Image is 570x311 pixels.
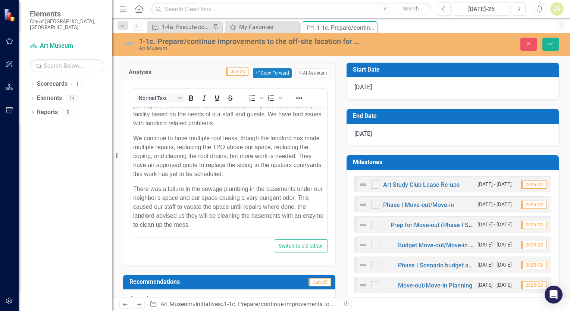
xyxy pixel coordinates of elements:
[293,93,306,103] button: Reveal or hide additional toolbar items
[265,93,284,103] div: Numbered list
[62,109,73,116] div: 5
[358,220,367,229] img: Not Defined
[295,68,330,78] button: AI Assistant
[30,18,104,31] small: City of [GEOGRAPHIC_DATA], [GEOGRAPHIC_DATA]
[477,221,512,228] small: [DATE] - [DATE]
[358,200,367,209] img: Not Defined
[150,300,335,309] div: » »
[550,2,564,16] button: JS
[521,201,546,209] span: 2025-Q2
[353,66,555,73] h3: Start Date
[131,107,327,237] iframe: Rich Text Area
[477,201,512,208] small: [DATE] - [DATE]
[246,93,264,103] div: Bullet list
[151,3,431,16] input: Search ClearPoint...
[136,93,184,103] button: Block Normal Text
[66,95,78,101] div: 74
[30,9,104,18] span: Elements
[353,159,555,166] h3: Milestones
[123,38,135,50] img: Not Defined
[392,4,429,14] button: Search
[521,221,546,229] span: 2025-Q2
[139,95,175,101] span: Normal Text
[398,282,472,289] a: Move-out/Move-in Planning
[453,2,510,16] button: [DATE]-25
[224,301,485,308] div: 1-1c. Prepare/continue improvements to the off-site location for Museum operations and programs.
[160,301,192,308] a: Art Museum
[455,5,507,14] div: [DATE]-25
[129,69,165,76] h3: Analysis
[403,6,419,12] span: Search
[309,278,331,286] span: Jun-25
[354,130,372,137] span: [DATE]
[477,181,512,188] small: [DATE] - [DATE]
[358,281,367,290] img: Not Defined
[354,84,372,91] span: [DATE]
[162,22,211,32] div: 1-4a. Execute construction to achieve the building transformation.
[224,93,237,103] button: Strikethrough
[37,108,58,117] a: Reports
[274,239,328,252] button: Switch to old editor
[37,94,62,103] a: Elements
[358,180,367,189] img: Not Defined
[239,22,298,32] div: My Favorites
[226,67,248,76] span: Jun-25
[521,241,546,249] span: 2025-Q2
[317,23,375,32] div: 1-1c. Prepare/continue improvements to the off-site location for Museum operations and programs.
[129,279,268,285] h3: Recommendations
[521,261,546,269] span: 2025-Q2
[30,42,104,50] a: Art Museum
[227,22,298,32] a: My Favorites
[185,93,197,103] button: Bold
[139,37,364,45] div: 1-1c. Prepare/continue improvements to the off-site location for Museum operations and programs.
[383,181,460,188] a: Art Study Club Lease Re-ups
[149,22,211,32] a: 1-4a. Execute construction to achieve the building transformation.
[198,93,210,103] button: Italic
[545,286,563,304] div: Open Intercom Messenger
[2,78,194,123] p: There was a failure in the sewage plumbing in the basements under our neighbor's space and our sp...
[195,301,221,308] a: Initiatives
[139,45,364,51] div: Art Museum
[37,80,68,88] a: Scorecards
[521,281,546,289] span: 2025-Q2
[391,222,491,229] a: Prep for Move-out (Phase I Scenario)
[477,261,512,268] small: [DATE] - [DATE]
[521,180,546,189] span: 2025-Q2
[383,201,454,208] a: Phase I Move-out/Move-in
[358,261,367,270] img: Not Defined
[4,8,17,21] img: ClearPoint Strategy
[477,241,512,248] small: [DATE] - [DATE]
[253,68,291,78] button: Copy Forward
[358,241,367,249] img: Not Defined
[2,27,194,72] p: We continue to have multiple roof leaks, though the landlord has made multiple repairs, replacing...
[353,113,555,119] h3: End Date
[398,262,489,269] a: Phase I Scenario budget approval
[398,242,495,249] a: Budget Move-out/Move-in Expenses
[477,282,512,289] small: [DATE] - [DATE]
[211,93,223,103] button: Underline
[30,59,104,72] input: Search Below...
[71,81,83,87] div: 1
